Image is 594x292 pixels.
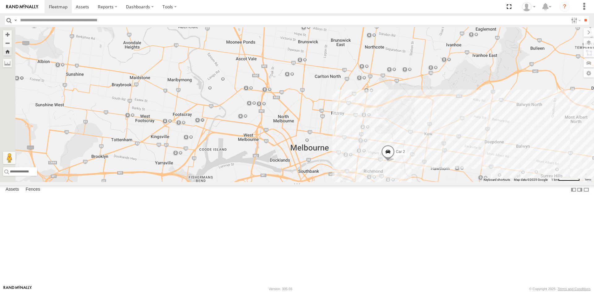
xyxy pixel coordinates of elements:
[13,16,18,25] label: Search Query
[514,178,548,181] span: Map data ©2025 Google
[551,178,558,181] span: 1 km
[3,30,12,39] button: Zoom in
[569,16,582,25] label: Search Filter Options
[583,185,589,194] label: Hide Summary Table
[3,47,12,56] button: Zoom Home
[520,2,538,11] div: Tony Vamvakitis
[570,185,577,194] label: Dock Summary Table to the Left
[560,2,570,12] i: ?
[2,185,22,194] label: Assets
[484,178,510,182] button: Keyboard shortcuts
[558,287,591,291] a: Terms and Conditions
[529,287,591,291] div: © Copyright 2025 -
[3,286,32,292] a: Visit our Website
[23,185,43,194] label: Fences
[549,178,582,182] button: Map Scale: 1 km per 66 pixels
[583,69,594,78] label: Map Settings
[585,179,591,181] a: Terms
[3,152,15,164] button: Drag Pegman onto the map to open Street View
[6,5,38,9] img: rand-logo.svg
[269,287,292,291] div: Version: 305.03
[3,39,12,47] button: Zoom out
[577,185,583,194] label: Dock Summary Table to the Right
[3,59,12,67] label: Measure
[396,149,405,154] span: Car 2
